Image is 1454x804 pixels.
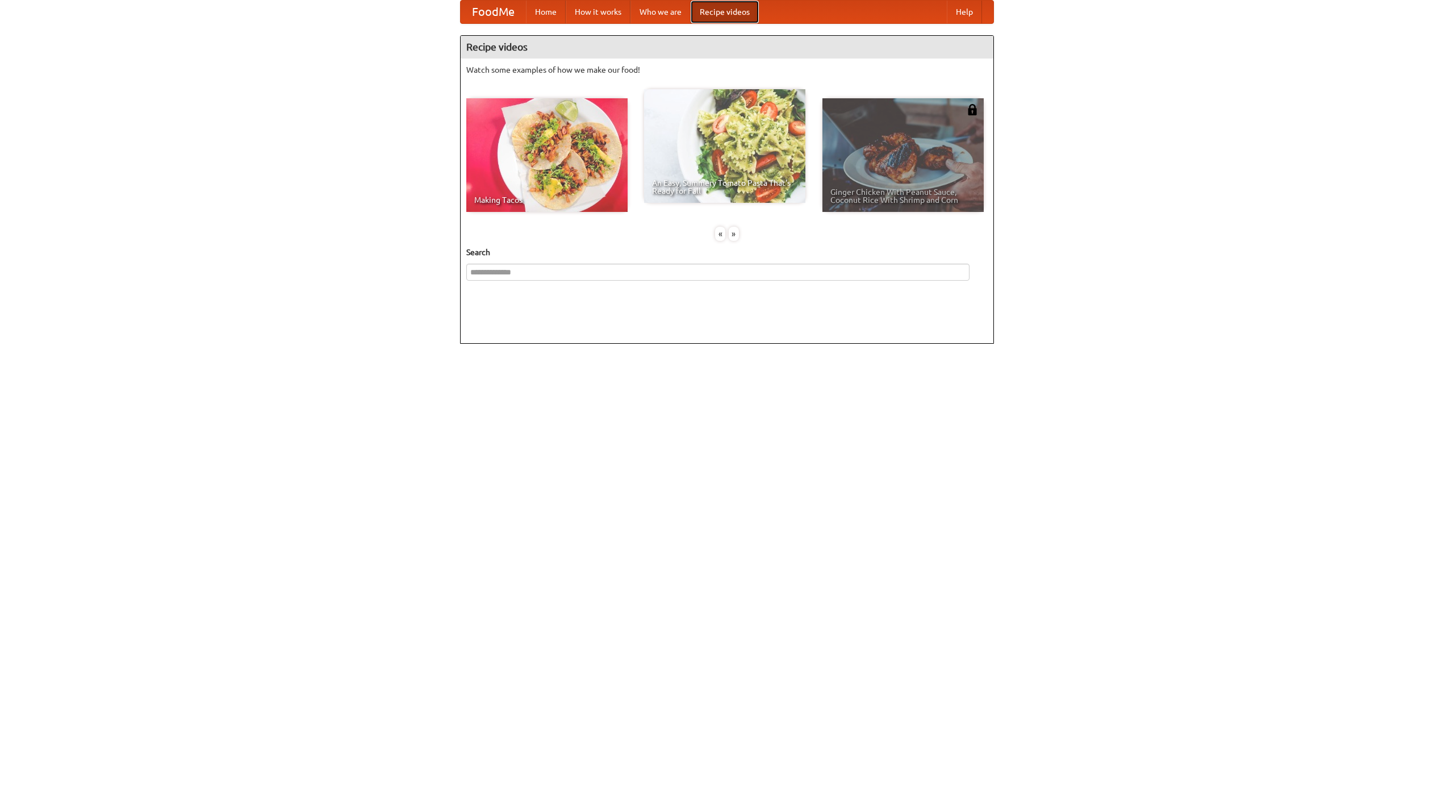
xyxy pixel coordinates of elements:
a: Who we are [630,1,691,23]
h5: Search [466,247,988,258]
span: An Easy, Summery Tomato Pasta That's Ready for Fall [652,179,797,195]
p: Watch some examples of how we make our food! [466,64,988,76]
a: An Easy, Summery Tomato Pasta That's Ready for Fall [644,89,805,203]
span: Making Tacos [474,196,620,204]
div: « [715,227,725,241]
div: » [729,227,739,241]
h4: Recipe videos [461,36,993,59]
a: How it works [566,1,630,23]
a: FoodMe [461,1,526,23]
a: Recipe videos [691,1,759,23]
a: Making Tacos [466,98,628,212]
a: Home [526,1,566,23]
a: Help [947,1,982,23]
img: 483408.png [967,104,978,115]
